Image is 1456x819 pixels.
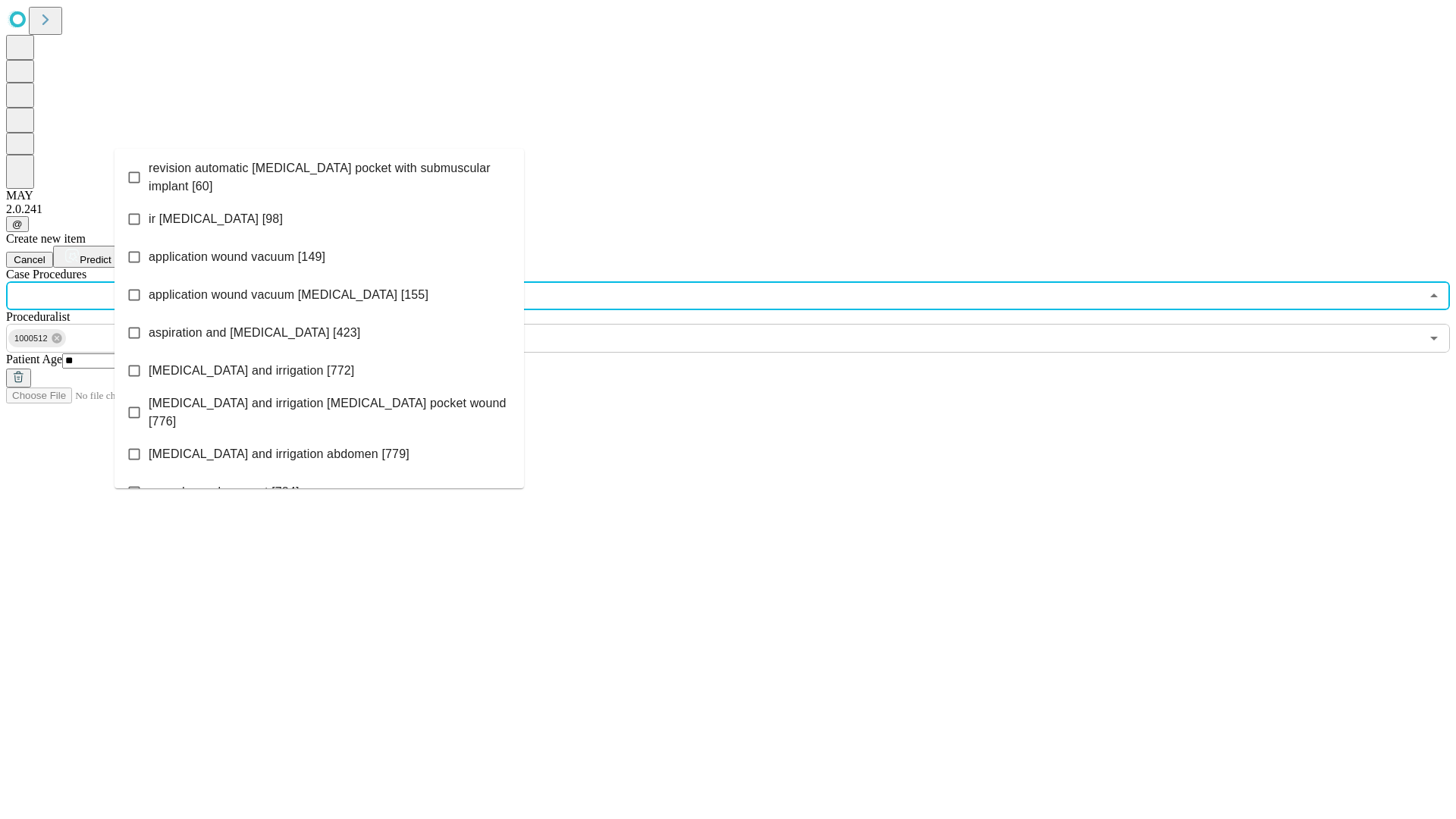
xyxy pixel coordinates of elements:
[149,248,325,266] span: application wound vacuum [149]
[14,254,45,265] span: Cancel
[149,483,300,501] span: wound vac placement [784]
[6,353,62,366] span: Patient Age
[6,189,1450,202] div: MAY
[8,330,54,347] span: 1000512
[149,210,283,228] span: ir [MEDICAL_DATA] [98]
[1423,285,1445,306] button: Close
[6,310,70,323] span: Proceduralist
[149,324,360,342] span: aspiration and [MEDICAL_DATA] [423]
[149,445,409,463] span: [MEDICAL_DATA] and irrigation abdomen [779]
[6,268,86,281] span: Scheduled Procedure
[149,286,428,304] span: application wound vacuum [MEDICAL_DATA] [155]
[12,218,23,230] span: @
[149,362,354,380] span: [MEDICAL_DATA] and irrigation [772]
[6,202,1450,216] div: 2.0.241
[6,216,29,232] button: @
[1423,328,1445,349] button: Open
[149,394,512,431] span: [MEDICAL_DATA] and irrigation [MEDICAL_DATA] pocket wound [776]
[149,159,512,196] span: revision automatic [MEDICAL_DATA] pocket with submuscular implant [60]
[8,329,66,347] div: 1000512
[53,246,123,268] button: Predict
[6,252,53,268] button: Cancel
[80,254,111,265] span: Predict
[6,232,86,245] span: Create new item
